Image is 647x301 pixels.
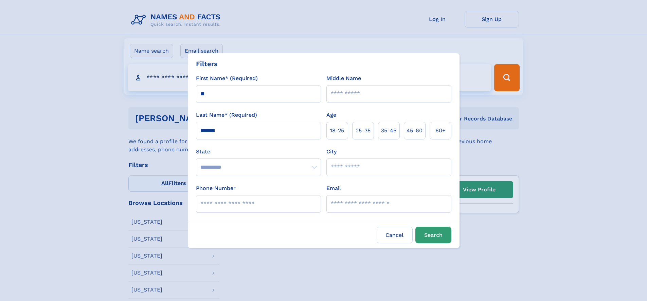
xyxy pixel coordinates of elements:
span: 45‑60 [407,127,423,135]
div: Filters [196,59,218,69]
label: First Name* (Required) [196,74,258,82]
span: 18‑25 [330,127,344,135]
label: Email [326,184,341,192]
span: 35‑45 [381,127,396,135]
label: Age [326,111,336,119]
button: Search [415,227,451,243]
label: State [196,148,321,156]
span: 60+ [435,127,446,135]
label: City [326,148,337,156]
label: Cancel [377,227,413,243]
span: 25‑35 [356,127,371,135]
label: Phone Number [196,184,236,192]
label: Middle Name [326,74,361,82]
label: Last Name* (Required) [196,111,257,119]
